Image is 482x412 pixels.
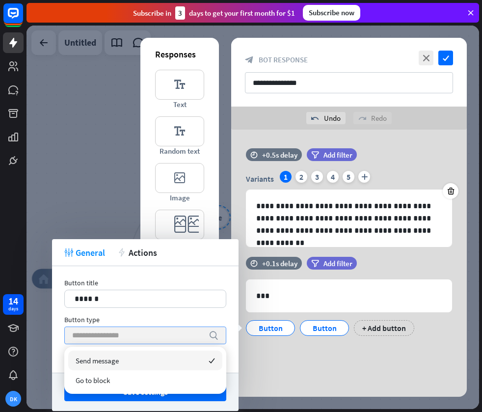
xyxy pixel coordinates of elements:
div: Redo [353,112,392,124]
div: + Add button [354,320,414,336]
span: Send message [76,356,119,365]
i: search [209,330,218,340]
div: Button type [64,315,226,324]
div: Button title [64,278,226,287]
div: Subscribe in days to get your first month for $1 [133,6,295,20]
span: Add filter [323,259,352,268]
div: DK [5,391,21,407]
i: checked [209,357,215,364]
i: redo [358,114,366,122]
i: plus [358,171,370,183]
div: Button [254,321,287,335]
div: 3 [175,6,185,20]
i: filter [311,260,319,267]
span: General [76,247,105,258]
div: Undo [306,112,346,124]
button: Open LiveChat chat widget [8,4,37,33]
i: tweak [64,248,73,257]
span: Bot Response [259,55,308,64]
div: 2 [295,171,307,183]
span: Go to block [76,376,110,385]
a: 14 days [3,294,24,315]
div: 5 [343,171,354,183]
div: 14 [8,297,18,305]
i: action [117,248,126,257]
i: block_bot_response [245,55,254,64]
div: 3 [311,171,323,183]
i: undo [311,114,319,122]
i: check [438,51,453,65]
div: +0.5s delay [262,150,297,160]
div: +0.1s delay [262,259,297,268]
button: Save settings [64,383,226,401]
div: 4 [327,171,339,183]
span: Actions [129,247,157,258]
i: filter [311,151,319,159]
span: Add filter [323,150,352,160]
i: time [250,260,258,267]
div: Button [308,321,341,335]
div: Subscribe now [303,5,360,21]
i: time [250,151,258,158]
div: days [8,305,18,312]
div: 1 [280,171,292,183]
i: close [419,51,433,65]
span: Variants [246,174,274,184]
